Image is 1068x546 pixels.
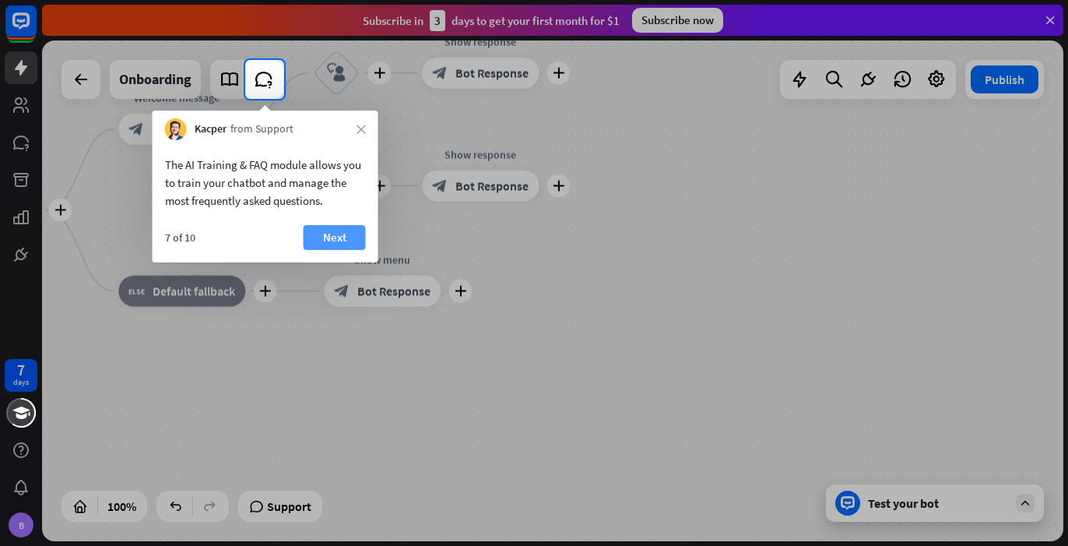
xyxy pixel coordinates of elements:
[357,125,366,134] i: close
[304,225,366,250] button: Next
[12,6,59,53] button: Open LiveChat chat widget
[195,122,227,137] span: Kacper
[230,122,293,137] span: from Support
[165,231,195,245] div: 7 of 10
[165,156,366,210] div: The AI Training & FAQ module allows you to train your chatbot and manage the most frequently aske...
